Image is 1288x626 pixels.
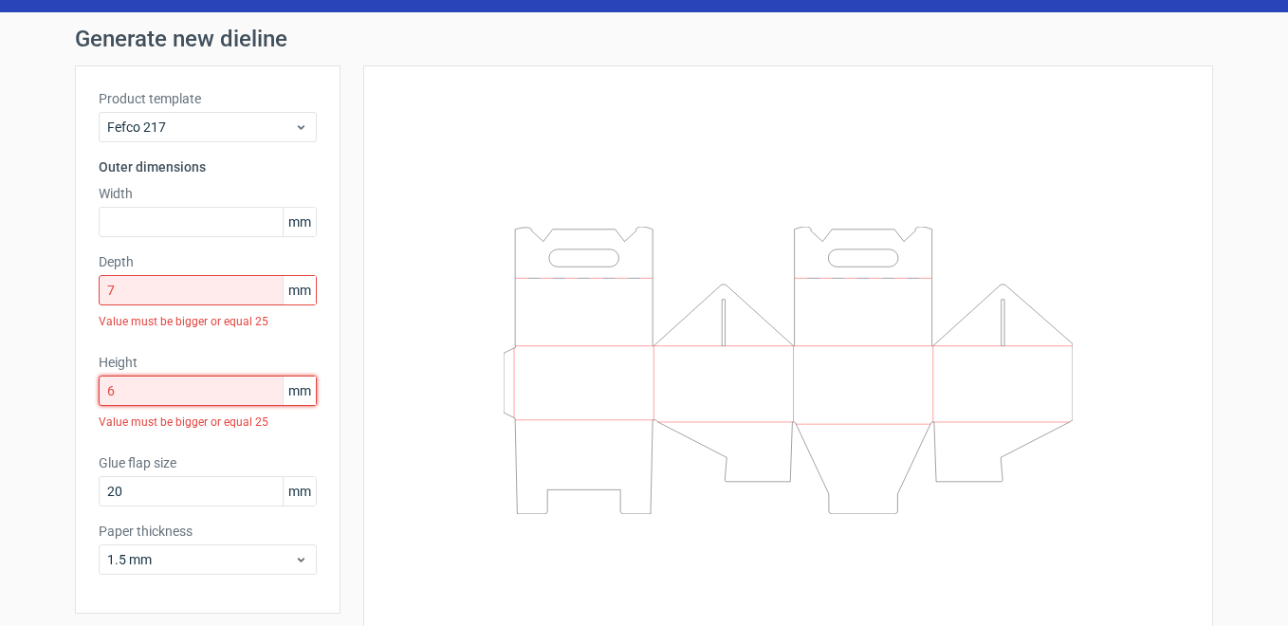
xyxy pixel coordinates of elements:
[99,522,317,541] label: Paper thickness
[107,118,294,137] span: Fefco 217
[99,353,317,372] label: Height
[283,208,316,236] span: mm
[99,453,317,472] label: Glue flap size
[99,89,317,108] label: Product template
[75,28,1213,50] h1: Generate new dieline
[99,184,317,203] label: Width
[283,377,316,405] span: mm
[283,477,316,506] span: mm
[99,406,317,438] div: Value must be bigger or equal 25
[99,157,317,176] h3: Outer dimensions
[283,276,316,304] span: mm
[99,305,317,338] div: Value must be bigger or equal 25
[107,550,294,569] span: 1.5 mm
[99,252,317,271] label: Depth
